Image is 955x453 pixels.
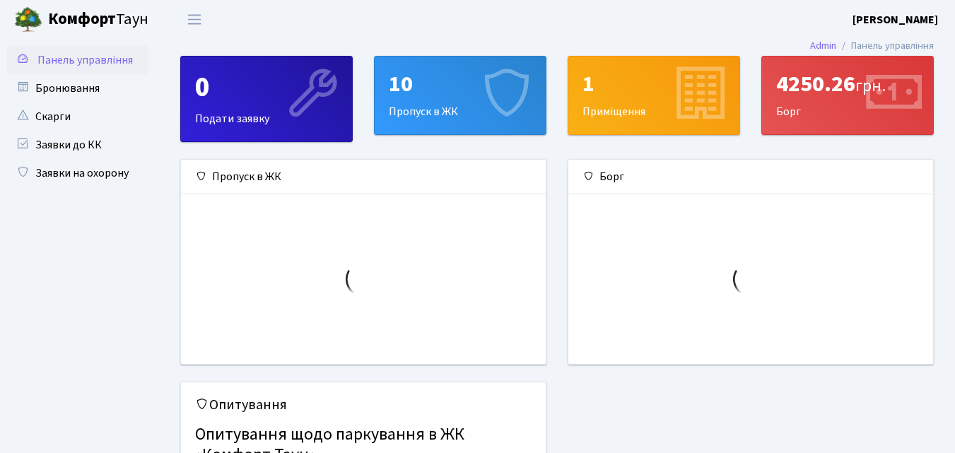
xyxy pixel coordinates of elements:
a: Бронювання [7,74,148,102]
div: 0 [195,71,338,105]
a: Admin [810,38,836,53]
span: Таун [48,8,148,32]
div: 1 [582,71,725,98]
a: Скарги [7,102,148,131]
div: 10 [389,71,532,98]
nav: breadcrumb [789,31,955,61]
b: [PERSON_NAME] [853,12,938,28]
span: грн. [855,73,886,98]
a: Заявки на охорону [7,159,148,187]
span: Панель управління [37,52,133,68]
div: 4250.26 [776,71,919,98]
div: Борг [568,160,933,194]
div: Борг [762,57,933,134]
a: 0Подати заявку [180,56,353,142]
a: Заявки до КК [7,131,148,159]
a: 10Пропуск в ЖК [374,56,546,135]
img: logo.png [14,6,42,34]
button: Переключити навігацію [177,8,212,31]
a: 1Приміщення [568,56,740,135]
b: Комфорт [48,8,116,30]
li: Панель управління [836,38,934,54]
div: Пропуск в ЖК [375,57,546,134]
a: [PERSON_NAME] [853,11,938,28]
div: Подати заявку [181,57,352,141]
a: Панель управління [7,46,148,74]
h5: Опитування [195,396,532,413]
div: Пропуск в ЖК [181,160,546,194]
div: Приміщення [568,57,739,134]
